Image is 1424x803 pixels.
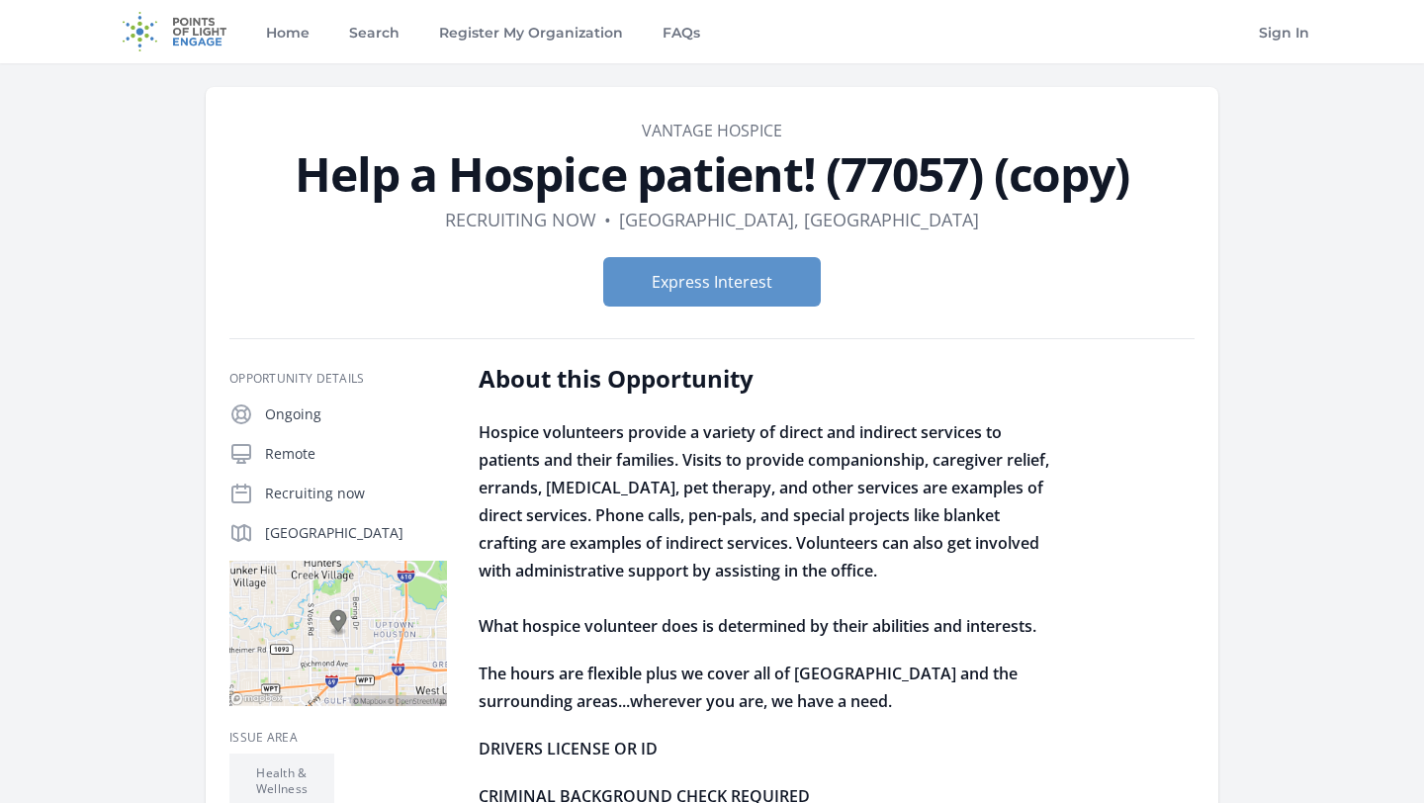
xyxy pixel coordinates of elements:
a: Vantage Hospice [642,120,782,141]
p: Remote [265,444,447,464]
h3: Opportunity Details [229,371,447,387]
span: DRIVERS LICENSE OR ID [479,738,658,759]
span: Hospice volunteers provide a variety of direct and indirect services to patients and their famili... [479,421,1049,637]
span: The hours are flexible plus we cover all of [GEOGRAPHIC_DATA] and the surrounding areas...whereve... [479,663,1018,712]
p: Ongoing [265,404,447,424]
h3: Issue area [229,730,447,746]
button: Express Interest [603,257,821,307]
img: Map [229,561,447,706]
p: Recruiting now [265,484,447,503]
p: [GEOGRAPHIC_DATA] [265,523,447,543]
h2: About this Opportunity [479,363,1057,395]
h1: Help a Hospice patient! (77057) (copy) [229,150,1195,198]
dd: Recruiting now [445,206,596,233]
dd: [GEOGRAPHIC_DATA], [GEOGRAPHIC_DATA] [619,206,979,233]
div: • [604,206,611,233]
